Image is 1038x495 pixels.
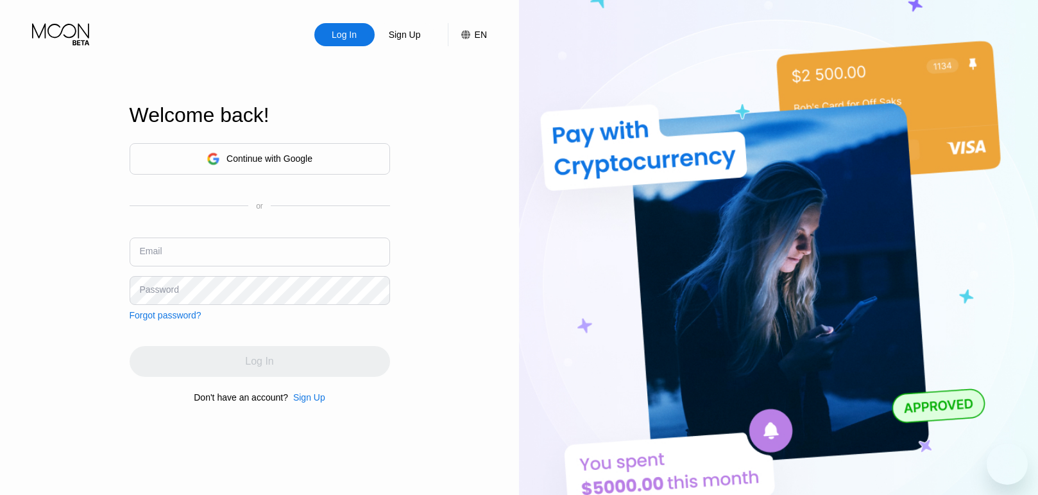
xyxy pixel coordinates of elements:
[314,23,375,46] div: Log In
[475,30,487,40] div: EN
[375,23,435,46] div: Sign Up
[330,28,358,41] div: Log In
[387,28,422,41] div: Sign Up
[140,284,179,295] div: Password
[130,310,201,320] div: Forgot password?
[256,202,263,211] div: or
[987,444,1028,485] iframe: Button to launch messaging window
[293,392,325,403] div: Sign Up
[130,103,390,127] div: Welcome back!
[226,153,312,164] div: Continue with Google
[130,143,390,175] div: Continue with Google
[288,392,325,403] div: Sign Up
[448,23,487,46] div: EN
[140,246,162,256] div: Email
[194,392,288,403] div: Don't have an account?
